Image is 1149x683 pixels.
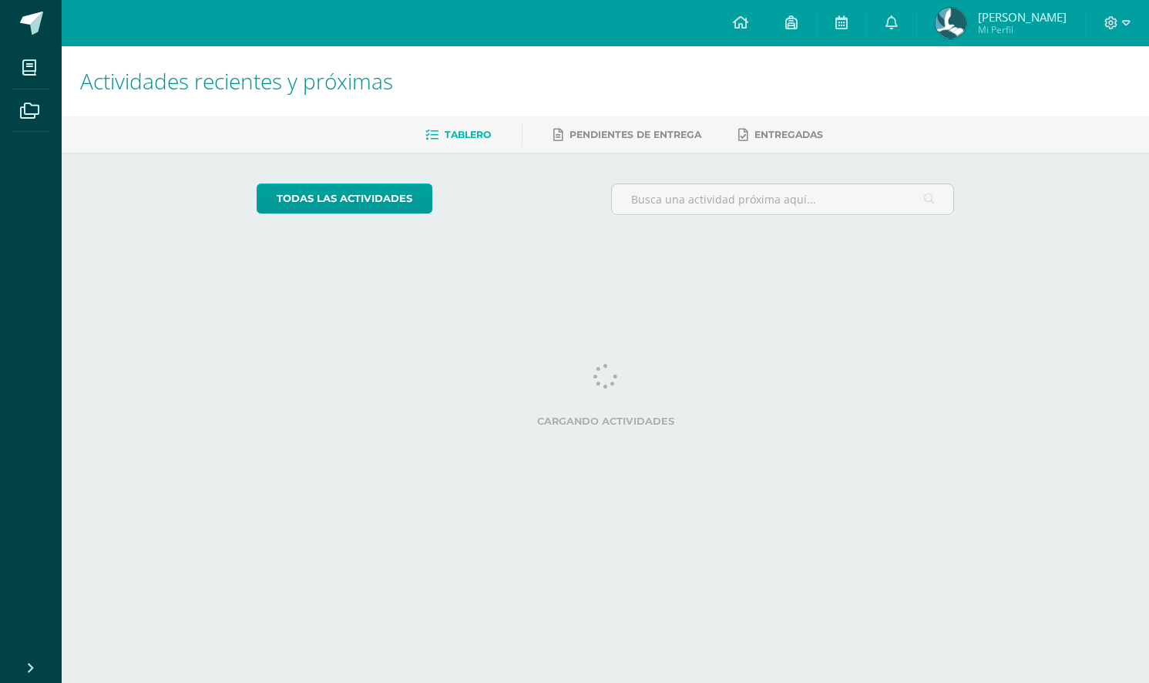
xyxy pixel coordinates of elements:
a: Tablero [425,123,491,147]
img: b9dee08b6367668a29d4a457eadb46b5.png [936,8,966,39]
a: todas las Actividades [257,183,432,214]
a: Pendientes de entrega [553,123,701,147]
span: Pendientes de entrega [569,129,701,140]
a: Entregadas [738,123,823,147]
input: Busca una actividad próxima aquí... [612,184,953,214]
span: Actividades recientes y próximas [80,66,393,96]
span: [PERSON_NAME] [978,9,1067,25]
span: Entregadas [754,129,823,140]
label: Cargando actividades [257,416,954,427]
span: Tablero [445,129,491,140]
span: Mi Perfil [978,23,1067,36]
